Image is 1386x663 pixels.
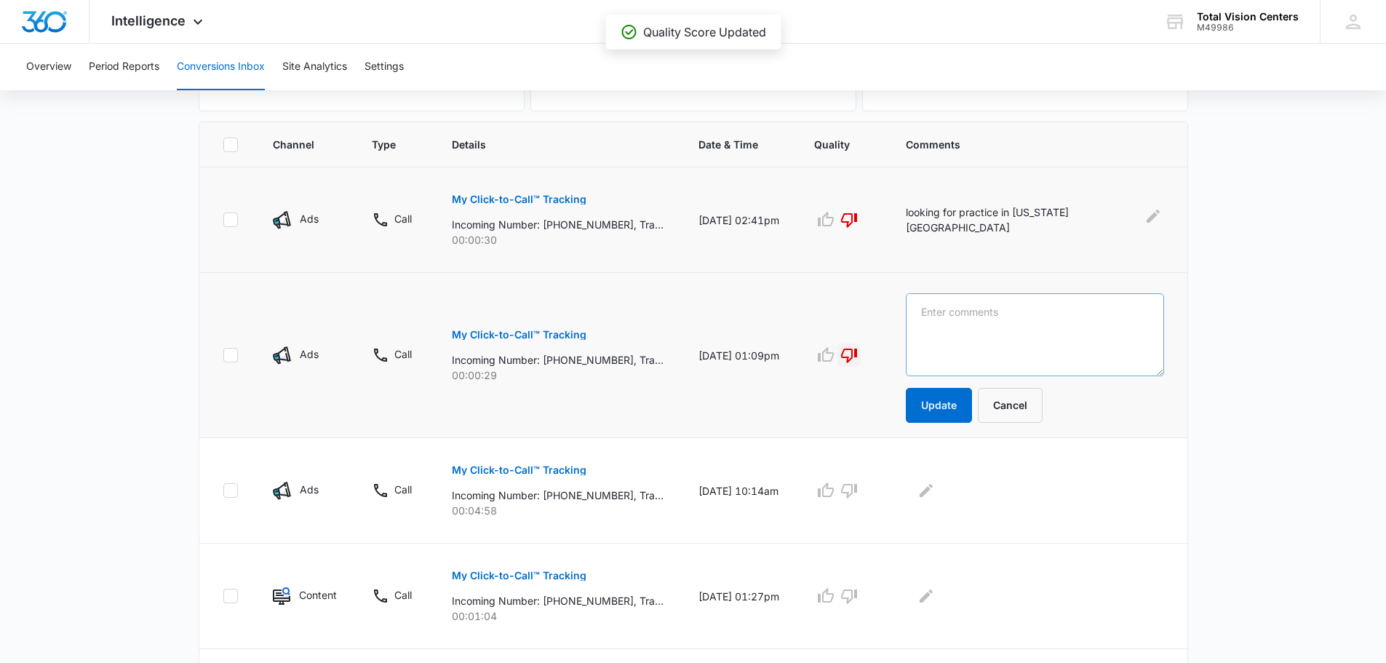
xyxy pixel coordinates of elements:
[452,593,664,608] p: Incoming Number: [PHONE_NUMBER], Tracking Number: [PHONE_NUMBER], Ring To: [PHONE_NUMBER], Caller...
[452,217,664,232] p: Incoming Number: [PHONE_NUMBER], Tracking Number: [PHONE_NUMBER], Ring To: [PHONE_NUMBER], Caller...
[452,194,586,205] p: My Click-to-Call™ Tracking
[299,587,336,603] p: Content
[394,346,412,362] p: Call
[452,182,586,217] button: My Click-to-Call™ Tracking
[1197,23,1299,33] div: account id
[978,388,1043,423] button: Cancel
[300,346,319,362] p: Ads
[681,167,797,273] td: [DATE] 02:41pm
[394,211,412,226] p: Call
[681,273,797,438] td: [DATE] 01:09pm
[26,44,71,90] button: Overview
[681,438,797,544] td: [DATE] 10:14am
[452,352,664,368] p: Incoming Number: [PHONE_NUMBER], Tracking Number: [PHONE_NUMBER], Ring To: [PHONE_NUMBER], Caller...
[452,368,664,383] p: 00:00:29
[643,23,766,41] p: Quality Score Updated
[698,137,758,152] span: Date & Time
[452,488,664,503] p: Incoming Number: [PHONE_NUMBER], Tracking Number: [PHONE_NUMBER], Ring To: [PHONE_NUMBER], Caller...
[452,608,664,624] p: 00:01:04
[89,44,159,90] button: Period Reports
[1143,205,1164,228] button: Edit Comments
[452,465,586,475] p: My Click-to-Call™ Tracking
[177,44,265,90] button: Conversions Inbox
[452,558,586,593] button: My Click-to-Call™ Tracking
[372,137,396,152] span: Type
[814,137,850,152] span: Quality
[452,453,586,488] button: My Click-to-Call™ Tracking
[300,482,319,497] p: Ads
[452,571,586,581] p: My Click-to-Call™ Tracking
[273,137,316,152] span: Channel
[906,388,972,423] button: Update
[111,13,186,28] span: Intelligence
[1197,11,1299,23] div: account name
[906,137,1143,152] span: Comments
[681,544,797,649] td: [DATE] 01:27pm
[452,503,664,518] p: 00:04:58
[452,137,642,152] span: Details
[300,211,319,226] p: Ads
[915,479,938,502] button: Edit Comments
[452,232,664,247] p: 00:00:30
[906,205,1134,235] p: looking for practice in [US_STATE][GEOGRAPHIC_DATA]
[394,587,412,603] p: Call
[452,330,586,340] p: My Click-to-Call™ Tracking
[282,44,347,90] button: Site Analytics
[915,584,938,608] button: Edit Comments
[365,44,404,90] button: Settings
[452,317,586,352] button: My Click-to-Call™ Tracking
[394,482,412,497] p: Call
